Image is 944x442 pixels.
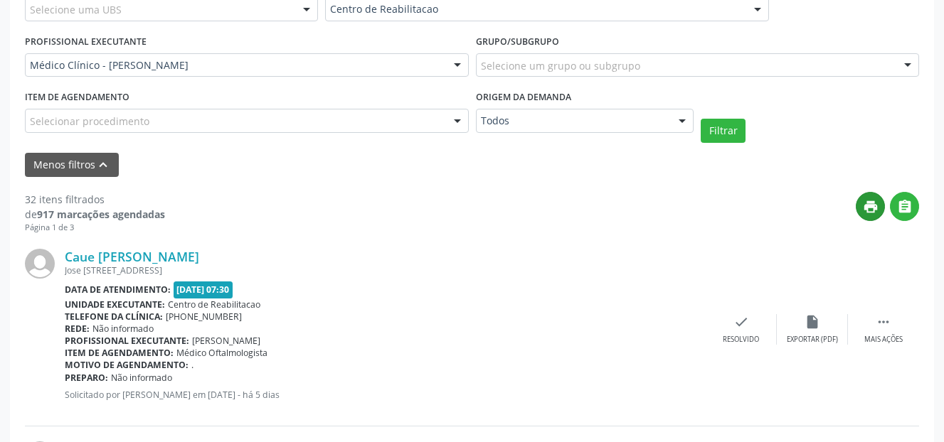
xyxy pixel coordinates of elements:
[856,192,885,221] button: print
[166,311,242,323] span: [PHONE_NUMBER]
[805,314,820,330] i: insert_drive_file
[723,335,759,345] div: Resolvido
[476,31,559,53] label: Grupo/Subgrupo
[25,207,165,222] div: de
[65,284,171,296] b: Data de atendimento:
[92,323,154,335] span: Não informado
[65,311,163,323] b: Telefone da clínica:
[863,199,879,215] i: print
[176,347,267,359] span: Médico Oftalmologista
[65,249,199,264] a: Caue [PERSON_NAME]
[897,199,913,215] i: 
[111,372,172,384] span: Não informado
[330,2,740,16] span: Centro de Reabilitacao
[25,222,165,234] div: Página 1 de 3
[192,335,260,347] span: [PERSON_NAME]
[65,347,174,359] b: Item de agendamento:
[476,87,571,109] label: Origem da demanda
[65,323,90,335] b: Rede:
[787,335,838,345] div: Exportar (PDF)
[890,192,919,221] button: 
[25,192,165,207] div: 32 itens filtrados
[30,114,149,129] span: Selecionar procedimento
[168,298,260,311] span: Centro de Reabilitacao
[65,335,189,347] b: Profissional executante:
[701,119,746,143] button: Filtrar
[733,314,749,330] i: check
[95,157,111,173] i: keyboard_arrow_up
[481,58,640,73] span: Selecione um grupo ou subgrupo
[37,207,165,221] strong: 917 marcações agendadas
[174,281,233,298] span: [DATE] 07:30
[65,359,189,371] b: Motivo de agendamento:
[481,114,665,128] span: Todos
[191,359,193,371] span: .
[65,372,108,384] b: Preparo:
[65,298,165,311] b: Unidade executante:
[25,87,129,109] label: Item de agendamento
[30,58,440,72] span: Médico Clínico - [PERSON_NAME]
[876,314,891,330] i: 
[864,335,903,345] div: Mais ações
[25,31,147,53] label: PROFISSIONAL EXECUTANTE
[25,249,55,279] img: img
[65,389,706,401] p: Solicitado por [PERSON_NAME] em [DATE] - há 5 dias
[65,264,706,276] div: Jose [STREET_ADDRESS]
[25,153,119,178] button: Menos filtroskeyboard_arrow_up
[30,2,122,17] span: Selecione uma UBS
